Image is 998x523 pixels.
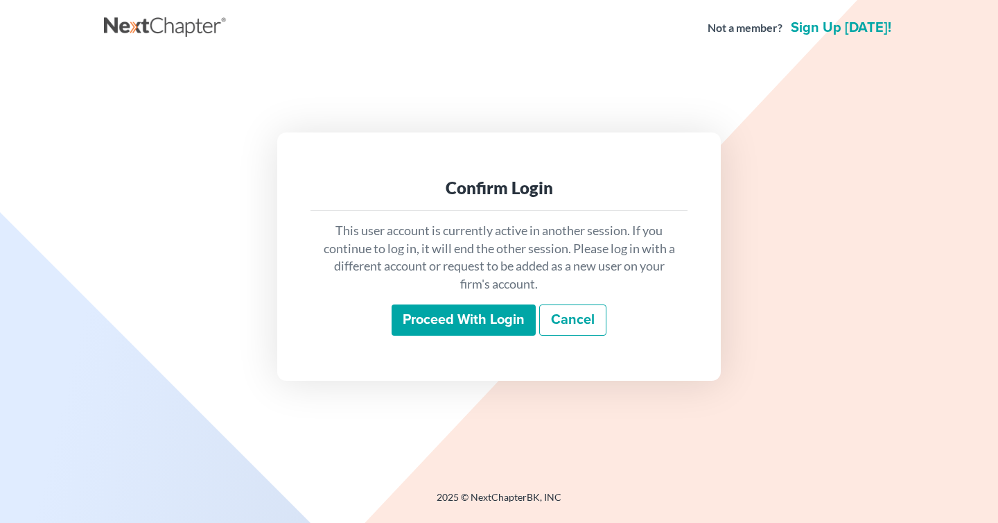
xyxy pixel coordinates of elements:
[322,177,676,199] div: Confirm Login
[788,21,894,35] a: Sign up [DATE]!
[322,222,676,293] p: This user account is currently active in another session. If you continue to log in, it will end ...
[539,305,606,336] a: Cancel
[392,305,536,336] input: Proceed with login
[104,490,894,515] div: 2025 © NextChapterBK, INC
[708,20,782,36] strong: Not a member?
